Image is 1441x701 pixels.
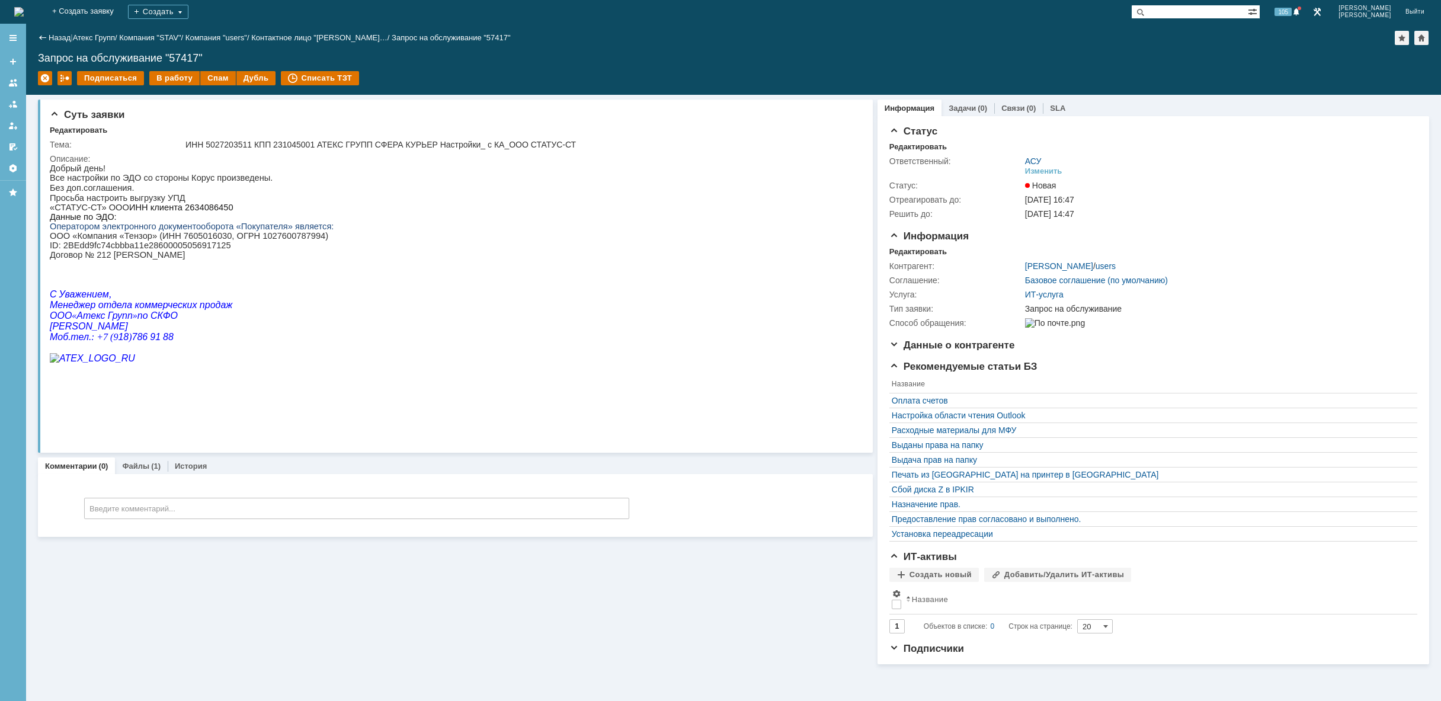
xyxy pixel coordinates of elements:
span: Подписчики [889,643,964,654]
span: Настройки [892,589,901,598]
a: Заявки на командах [4,73,23,92]
th: Название [904,587,1411,614]
span: Статус [889,126,937,137]
span: ИНН клиента [79,39,133,49]
a: Перейти в интерфейс администратора [1310,5,1324,19]
a: Атекс Групп [73,33,115,42]
div: Запрос на обслуживание "57417" [392,33,511,42]
i: Строк на странице: [924,619,1072,633]
span: » [83,147,88,157]
a: Создать заявку [4,52,23,71]
div: Способ обращения: [889,318,1023,328]
span: , [59,126,62,136]
a: Предоставление прав согласовано и выполнено. [892,514,1409,524]
span: [DATE] 14:47 [1025,209,1074,219]
span: 786 [82,168,98,178]
a: Информация [885,104,934,113]
span: Данные о контрагенте [889,340,1015,351]
div: / [73,33,120,42]
span: [PERSON_NAME] [1338,12,1391,19]
span: ) [79,168,82,178]
div: Изменить [1025,167,1062,176]
span: .: +7 (9 [39,168,68,178]
div: Контрагент: [889,261,1023,271]
div: Сделать домашней страницей [1414,31,1429,45]
div: / [251,33,392,42]
div: / [119,33,185,42]
a: Печать из [GEOGRAPHIC_DATA] на принтер в [GEOGRAPHIC_DATA] [892,470,1409,479]
div: Редактировать [889,247,947,257]
span: [DATE] 16:47 [1025,195,1074,204]
span: Объектов в списке: [924,622,987,630]
div: (0) [99,462,108,470]
a: Назначение прав. [892,500,1409,509]
a: SLA [1050,104,1065,113]
a: Мои заявки [4,116,23,135]
a: Задачи [949,104,976,113]
a: [PERSON_NAME] [1025,261,1093,271]
a: Настройка области чтения Outlook [892,411,1409,420]
div: Работа с массовостью [57,71,72,85]
span: [PERSON_NAME] [1338,5,1391,12]
div: Услуга: [889,290,1023,299]
a: Назад [49,33,71,42]
a: ИТ-услуга [1025,290,1064,299]
span: Суть заявки [50,109,124,120]
div: Отреагировать до: [889,195,1023,204]
a: Заявки в моей ответственности [4,95,23,114]
div: (1) [151,462,161,470]
div: Ответственный: [889,156,1023,166]
div: | [71,33,72,41]
div: Запрос на обслуживание [1025,304,1410,313]
a: Мои согласования [4,137,23,156]
img: По почте.png [1025,318,1085,328]
a: Выдача прав на папку [892,455,1409,465]
a: Комментарии [45,462,97,470]
div: (0) [1026,104,1036,113]
a: АСУ [1025,156,1042,166]
a: Компания "STAV" [119,33,181,42]
div: Тема: [50,140,183,149]
div: Описание: [50,154,855,164]
a: Перейти на домашнюю страницу [14,7,24,17]
span: ИТ-активы [889,551,957,562]
span: Атекс [27,147,55,157]
div: Оплата счетов [892,396,1409,405]
div: Статус: [889,181,1023,190]
a: Расходные материалы для МФУ [892,425,1409,435]
span: Рекомендуемые статьи БЗ [889,361,1037,372]
div: Добавить в избранное [1395,31,1409,45]
span: Информация [889,231,969,242]
div: Редактировать [50,126,107,135]
div: Соглашение: [889,276,1023,285]
div: / [1025,261,1116,271]
div: 0 [991,619,995,633]
span: 88 [113,168,124,178]
div: / [185,33,251,42]
div: Создать [128,5,188,19]
div: Запрос на обслуживание "57417" [38,52,1429,64]
span: Расширенный поиск [1248,5,1260,17]
span: 105 [1275,8,1292,16]
a: Настройки [4,159,23,178]
span: тел [21,168,39,178]
span: . [18,168,21,178]
span: 18 [68,168,79,178]
div: ИНН 5027203511 КПП 231045001 АТЕКС ГРУПП СФЕРА КУРЬЕР Настройки_ с КА_ООО СТАТУС-СТ [185,140,853,149]
div: Сбой диска Z в IPKIR [892,485,1409,494]
div: Тип заявки: [889,304,1023,313]
img: logo [14,7,24,17]
a: Установка переадресации [892,529,1409,539]
a: Выданы права на папку [892,440,1409,450]
a: Компания "users" [185,33,247,42]
div: Удалить [38,71,52,85]
span: « [22,147,27,157]
a: История [175,462,207,470]
a: users [1096,261,1116,271]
